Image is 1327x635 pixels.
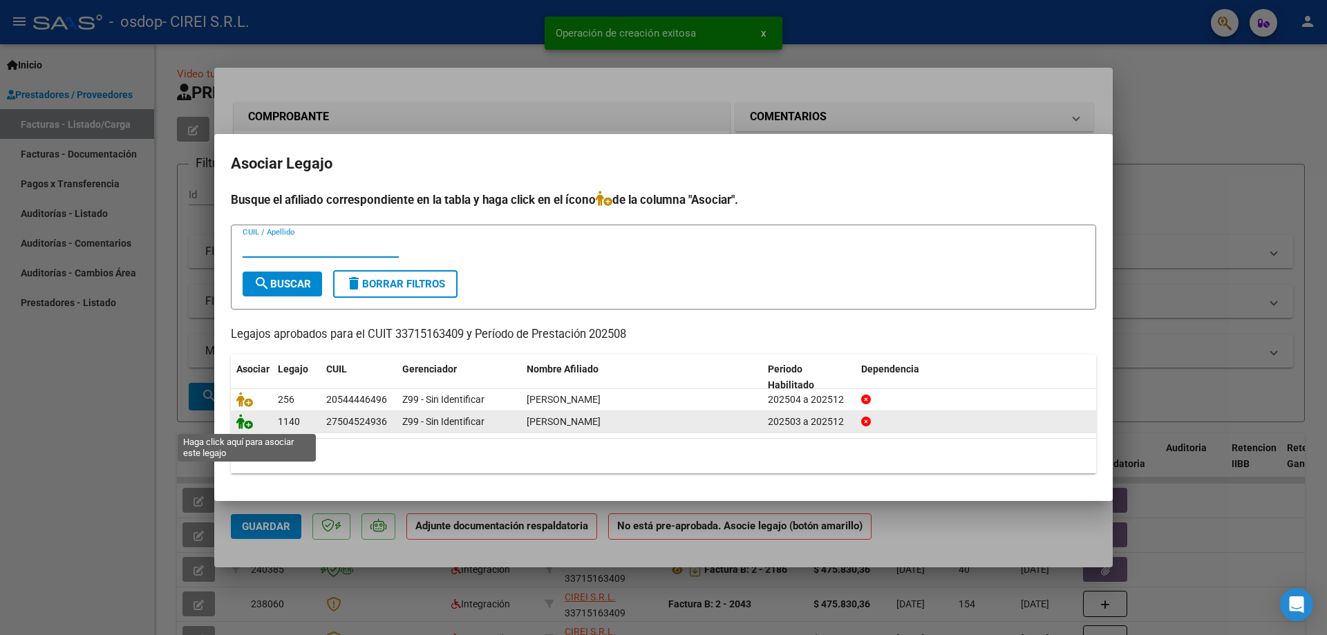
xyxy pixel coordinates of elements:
datatable-header-cell: Legajo [272,354,321,400]
span: 1140 [278,416,300,427]
span: Asociar [236,363,270,375]
div: 27504524936 [326,414,387,430]
h4: Busque el afiliado correspondiente en la tabla y haga click en el ícono de la columna "Asociar". [231,191,1096,209]
span: CUIL [326,363,347,375]
span: Dependencia [861,363,919,375]
h2: Asociar Legajo [231,151,1096,177]
datatable-header-cell: CUIL [321,354,397,400]
span: Legajo [278,363,308,375]
span: Buscar [254,278,311,290]
button: Buscar [243,272,322,296]
div: 202504 a 202512 [768,392,850,408]
span: Z99 - Sin Identificar [402,394,484,405]
span: Gerenciador [402,363,457,375]
datatable-header-cell: Periodo Habilitado [762,354,856,400]
span: MINISINI FAUSTO [527,394,601,405]
mat-icon: delete [346,275,362,292]
div: 20544446496 [326,392,387,408]
span: Periodo Habilitado [768,363,814,390]
span: Borrar Filtros [346,278,445,290]
div: Open Intercom Messenger [1280,588,1313,621]
span: 256 [278,394,294,405]
mat-icon: search [254,275,270,292]
datatable-header-cell: Gerenciador [397,354,521,400]
datatable-header-cell: Asociar [231,354,272,400]
span: CASSANELLO LUZ [527,416,601,427]
button: Borrar Filtros [333,270,458,298]
div: 202503 a 202512 [768,414,850,430]
datatable-header-cell: Nombre Afiliado [521,354,762,400]
div: 2 registros [231,439,1096,473]
span: Z99 - Sin Identificar [402,416,484,427]
datatable-header-cell: Dependencia [856,354,1097,400]
p: Legajos aprobados para el CUIT 33715163409 y Período de Prestación 202508 [231,326,1096,343]
span: Nombre Afiliado [527,363,599,375]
